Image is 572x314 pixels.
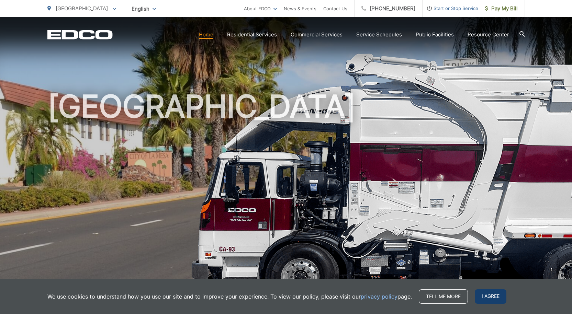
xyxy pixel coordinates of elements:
[56,5,108,12] span: [GEOGRAPHIC_DATA]
[361,292,397,301] a: privacy policy
[284,4,316,13] a: News & Events
[468,31,509,39] a: Resource Center
[199,31,213,39] a: Home
[323,4,347,13] a: Contact Us
[485,4,518,13] span: Pay My Bill
[291,31,343,39] a: Commercial Services
[227,31,277,39] a: Residential Services
[419,289,468,304] a: Tell me more
[475,289,506,304] span: I agree
[47,30,113,39] a: EDCD logo. Return to the homepage.
[356,31,402,39] a: Service Schedules
[47,89,525,306] h1: [GEOGRAPHIC_DATA]
[244,4,277,13] a: About EDCO
[47,292,412,301] p: We use cookies to understand how you use our site and to improve your experience. To view our pol...
[416,31,454,39] a: Public Facilities
[126,3,161,15] span: English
